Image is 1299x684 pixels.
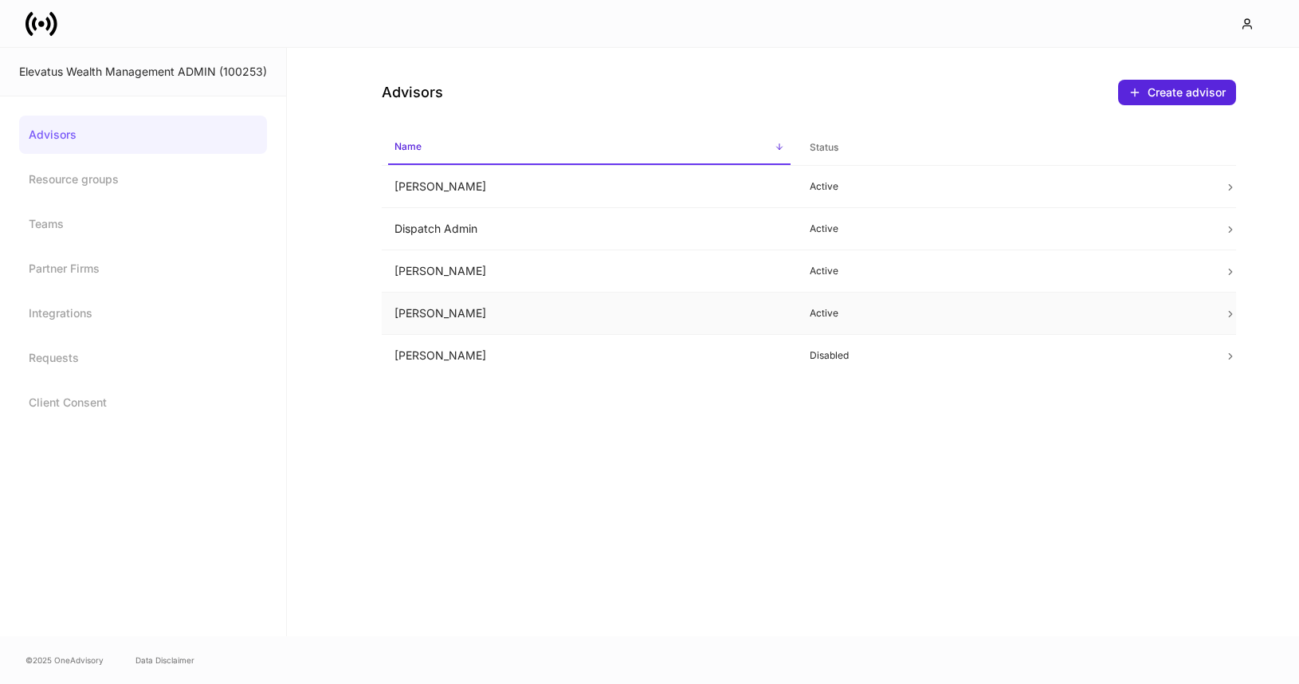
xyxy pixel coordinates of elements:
h4: Advisors [382,83,443,102]
a: Integrations [19,294,267,332]
span: Status [803,132,1206,164]
a: Advisors [19,116,267,154]
td: Dispatch Admin [382,208,797,250]
h6: Name [394,139,422,154]
a: Resource groups [19,160,267,199]
p: Disabled [810,349,1199,362]
div: Elevatus Wealth Management ADMIN (100253) [19,64,267,80]
td: [PERSON_NAME] [382,293,797,335]
div: Create advisor [1148,85,1226,100]
td: [PERSON_NAME] [382,250,797,293]
a: Teams [19,205,267,243]
a: Requests [19,339,267,377]
p: Active [810,222,1199,235]
span: © 2025 OneAdvisory [26,654,104,666]
h6: Status [810,140,838,155]
a: Data Disclaimer [135,654,194,666]
a: Partner Firms [19,250,267,288]
a: Client Consent [19,383,267,422]
p: Active [810,307,1199,320]
td: [PERSON_NAME] [382,335,797,377]
td: [PERSON_NAME] [382,166,797,208]
span: Name [388,131,791,165]
button: Create advisor [1118,80,1236,105]
p: Active [810,180,1199,193]
p: Active [810,265,1199,277]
